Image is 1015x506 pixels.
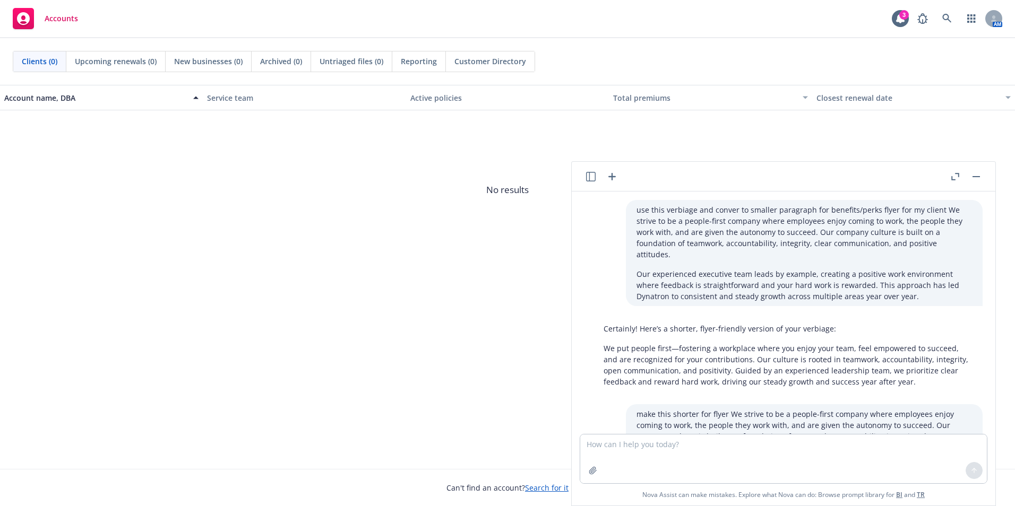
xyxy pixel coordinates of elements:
a: Accounts [8,4,82,33]
div: Total premiums [613,92,796,103]
span: New businesses (0) [174,56,243,67]
button: Active policies [406,85,609,110]
span: Customer Directory [454,56,526,67]
button: Closest renewal date [812,85,1015,110]
span: Reporting [401,56,437,67]
p: use this verbiage and conver to smaller paragraph for benefits/perks flyer for my client We striv... [636,204,972,260]
p: Our experienced executive team leads by example, creating a positive work environment where feedb... [636,268,972,302]
button: Service team [203,85,406,110]
div: 3 [899,10,909,20]
div: Active policies [410,92,605,103]
div: Closest renewal date [816,92,999,103]
a: BI [896,490,902,499]
a: TR [917,490,925,499]
span: Accounts [45,14,78,23]
a: Search for it [525,483,569,493]
span: Archived (0) [260,56,302,67]
a: Search [936,8,958,29]
span: Untriaged files (0) [320,56,383,67]
button: Total premiums [609,85,812,110]
span: Can't find an account? [446,482,569,493]
a: Report a Bug [912,8,933,29]
a: Switch app [961,8,982,29]
div: Account name, DBA [4,92,187,103]
p: make this shorter for flyer We strive to be a people-first company where employees enjoy coming t... [636,408,972,453]
span: Upcoming renewals (0) [75,56,157,67]
p: We put people first—fostering a workplace where you enjoy your team, feel empowered to succeed, a... [604,343,972,387]
span: Clients (0) [22,56,57,67]
span: Nova Assist can make mistakes. Explore what Nova can do: Browse prompt library for and [642,484,925,505]
p: Certainly! Here’s a shorter, flyer-friendly version of your verbiage: [604,323,972,334]
div: Service team [207,92,401,103]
